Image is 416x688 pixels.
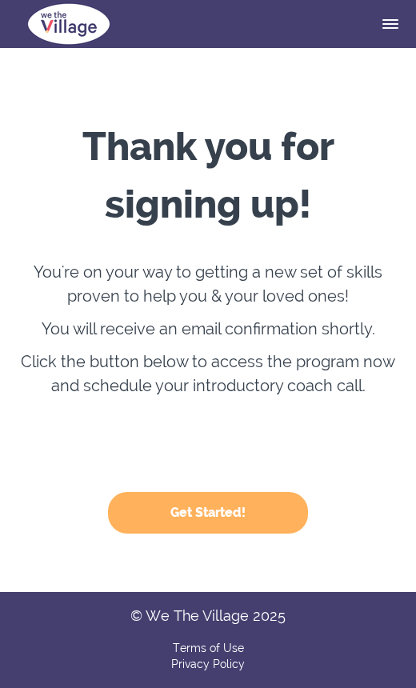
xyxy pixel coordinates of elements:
a: Terms of Use [173,642,244,654]
button: Toggle navigation [381,18,400,30]
button: Get Started! [108,492,308,534]
a: Privacy Policy [171,658,245,670]
strong: Thank you for signing up! [82,124,334,226]
a: Get Started! [108,510,308,518]
li: © We The Village 2025 [16,608,400,624]
h5: You will receive an email confirmation shortly. [16,317,400,341]
h5: You're on your way to getting a new set of skills proven to help you & your loved ones! [16,260,400,308]
h5: Click the button below to access the program now and schedule your introductory coach call. [16,350,400,398]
